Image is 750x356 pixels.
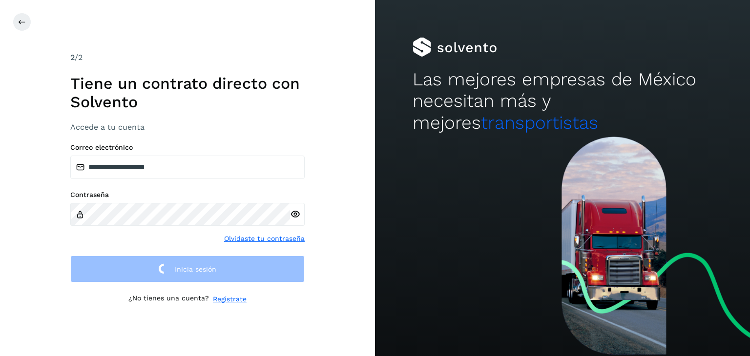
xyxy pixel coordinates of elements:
[213,294,247,304] a: Regístrate
[413,69,712,134] h2: Las mejores empresas de México necesitan más y mejores
[481,112,598,133] span: transportistas
[70,143,305,152] label: Correo electrónico
[224,234,305,244] a: Olvidaste tu contraseña
[175,266,216,273] span: Inicia sesión
[70,52,305,63] div: /2
[70,53,75,62] span: 2
[128,294,209,304] p: ¿No tienes una cuenta?
[70,191,305,199] label: Contraseña
[70,256,305,282] button: Inicia sesión
[70,122,305,132] h3: Accede a tu cuenta
[70,74,305,112] h1: Tiene un contrato directo con Solvento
